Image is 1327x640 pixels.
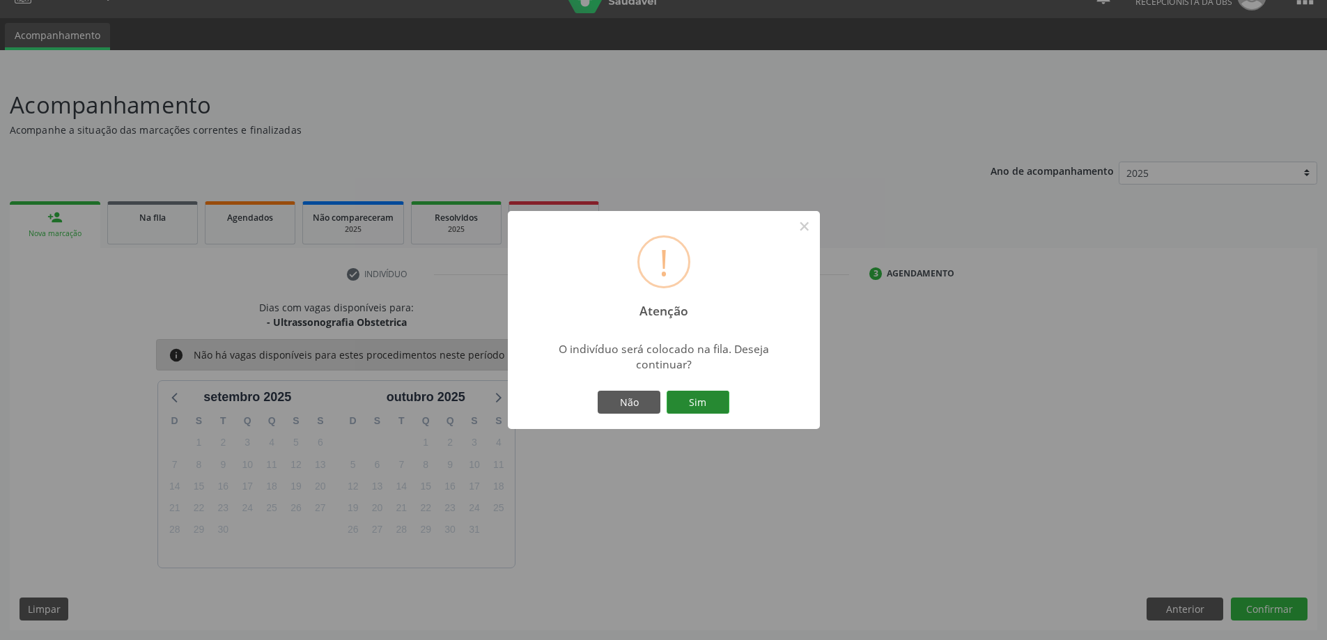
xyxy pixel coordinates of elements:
[541,341,786,372] div: O indivíduo será colocado na fila. Deseja continuar?
[667,391,729,414] button: Sim
[598,391,660,414] button: Não
[659,237,669,286] div: !
[627,294,700,318] h2: Atenção
[793,214,816,238] button: Close this dialog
